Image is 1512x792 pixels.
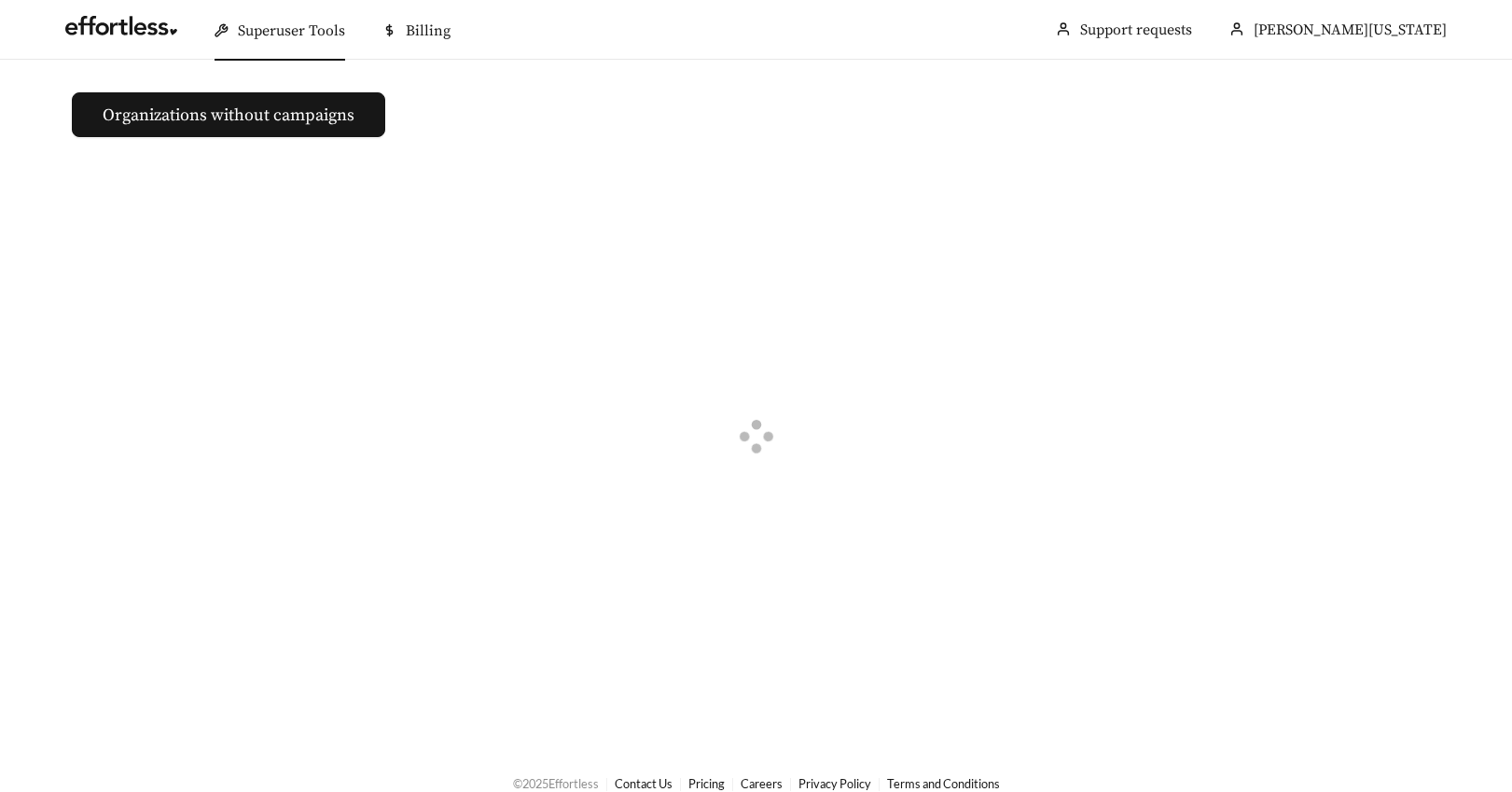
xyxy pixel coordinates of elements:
a: Terms and Conditions [887,776,1000,791]
a: Contact Us [615,776,673,791]
a: Pricing [688,776,725,791]
span: © 2025 Effortless [513,776,599,791]
span: Organizations without campaigns [103,103,354,128]
span: Superuser Tools [238,21,345,40]
a: Support requests [1080,21,1192,39]
a: Careers [741,776,783,791]
span: Billing [406,21,451,40]
a: Privacy Policy [798,776,871,791]
button: Organizations without campaigns [72,92,385,137]
span: [PERSON_NAME][US_STATE] [1254,21,1447,39]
